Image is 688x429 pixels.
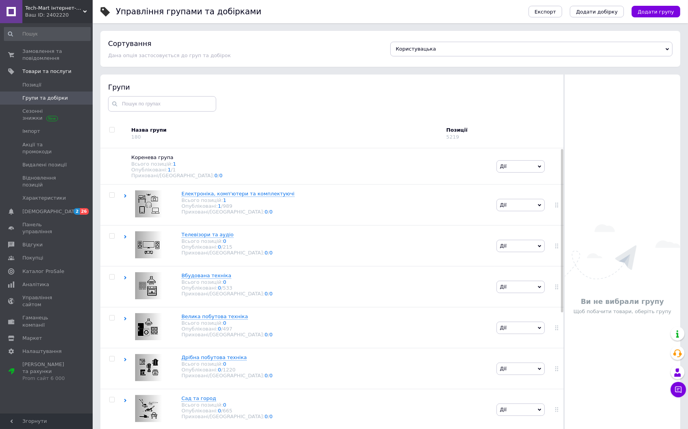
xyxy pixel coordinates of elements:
[135,313,162,340] img: Велика побутова техніка
[269,291,273,297] a: 0
[446,134,459,140] div: 5219
[568,297,676,306] p: Ви не вибрали групу
[22,81,41,88] span: Позиції
[22,195,66,202] span: Характеристики
[181,285,273,291] div: Опубліковані:
[500,366,507,371] span: Дії
[223,326,232,332] div: 497
[131,173,489,178] div: Приховані/[GEOGRAPHIC_DATA]:
[671,382,686,397] button: Чат з покупцем
[181,244,273,250] div: Опубліковані:
[135,395,162,422] img: Сад та город
[218,285,221,291] a: 0
[181,232,234,237] span: Телевізори та аудіо
[131,134,141,140] div: 180
[500,163,507,169] span: Дії
[181,332,273,337] div: Приховані/[GEOGRAPHIC_DATA]:
[22,108,71,122] span: Сезонні знижки
[269,332,273,337] a: 0
[181,395,216,401] span: Сад та город
[221,203,232,209] span: /
[173,161,176,167] a: 1
[500,243,507,249] span: Дії
[181,402,273,408] div: Всього позицій:
[638,9,674,15] span: Додати групу
[22,221,71,235] span: Панель управління
[264,250,268,256] a: 0
[22,348,62,355] span: Налаштування
[108,82,556,92] div: Групи
[22,361,71,382] span: [PERSON_NAME] та рахунки
[131,154,173,160] span: Коренева група
[135,231,162,258] img: Телевізори та аудіо
[269,250,273,256] a: 0
[22,48,71,62] span: Замовлення та повідомлення
[223,320,226,326] a: 0
[131,127,441,134] div: Назва групи
[22,294,71,308] span: Управління сайтом
[181,373,273,378] div: Приховані/[GEOGRAPHIC_DATA]:
[181,273,231,278] span: Вбудована техніка
[214,173,217,178] a: 0
[529,6,563,17] button: Експорт
[223,244,232,250] div: 215
[22,375,71,382] div: Prom сайт 6 000
[568,308,676,315] p: Щоб побачити товари, оберіть групу
[22,335,42,342] span: Маркет
[181,197,295,203] div: Всього позицій:
[131,167,489,173] div: Опубліковані:
[181,354,247,360] span: Дрібна побутова техніка
[108,96,216,112] input: Пошук по групах
[223,408,232,414] div: 665
[218,173,223,178] span: /
[135,272,162,299] img: Вбудована техніка
[181,279,273,285] div: Всього позицій:
[22,175,71,188] span: Відновлення позицій
[22,161,67,168] span: Видалені позиції
[171,167,176,173] span: /
[4,27,91,41] input: Пошук
[116,7,261,16] h1: Управління групами та добірками
[74,208,80,215] span: 2
[268,414,273,419] span: /
[269,414,273,419] a: 0
[218,367,221,373] a: 0
[181,414,273,419] div: Приховані/[GEOGRAPHIC_DATA]:
[500,202,507,208] span: Дії
[135,190,162,217] img: Електроніка, комп'ютери та комплектуючі
[181,367,273,373] div: Опубліковані:
[168,167,171,173] a: 1
[264,332,268,337] a: 0
[173,167,176,173] div: 1
[570,6,624,17] button: Додати добірку
[500,407,507,412] span: Дії
[181,209,295,215] div: Приховані/[GEOGRAPHIC_DATA]:
[264,291,268,297] a: 0
[223,402,226,408] a: 0
[218,326,221,332] a: 0
[268,209,273,215] span: /
[446,127,512,134] div: Позиції
[223,197,226,203] a: 1
[223,203,232,209] div: 989
[223,238,226,244] a: 0
[131,161,489,167] div: Всього позицій:
[181,408,273,414] div: Опубліковані:
[181,361,273,367] div: Всього позицій:
[221,326,232,332] span: /
[22,208,80,215] span: [DEMOGRAPHIC_DATA]
[25,12,93,19] div: Ваш ID: 2402220
[181,326,273,332] div: Опубліковані:
[268,373,273,378] span: /
[223,285,232,291] div: 533
[181,191,295,197] span: Електроніка, комп'ютери та комплектуючі
[535,9,556,15] span: Експорт
[25,5,83,12] span: Tech-Mart інтернет-магазин побутової техніки
[22,141,71,155] span: Акції та промокоди
[268,291,273,297] span: /
[500,325,507,331] span: Дії
[181,238,273,244] div: Всього позицій:
[223,279,226,285] a: 0
[135,354,162,381] img: Дрібна побутова техніка
[22,95,68,102] span: Групи та добірки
